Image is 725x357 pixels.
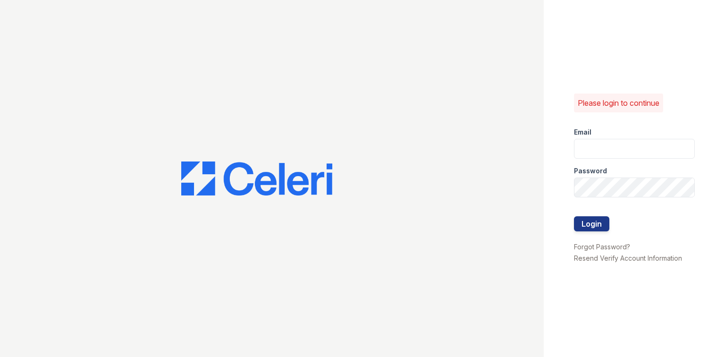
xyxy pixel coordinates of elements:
[574,216,609,231] button: Login
[574,166,607,176] label: Password
[574,254,682,262] a: Resend Verify Account Information
[574,127,591,137] label: Email
[574,243,630,251] a: Forgot Password?
[578,97,659,109] p: Please login to continue
[181,161,332,195] img: CE_Logo_Blue-a8612792a0a2168367f1c8372b55b34899dd931a85d93a1a3d3e32e68fde9ad4.png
